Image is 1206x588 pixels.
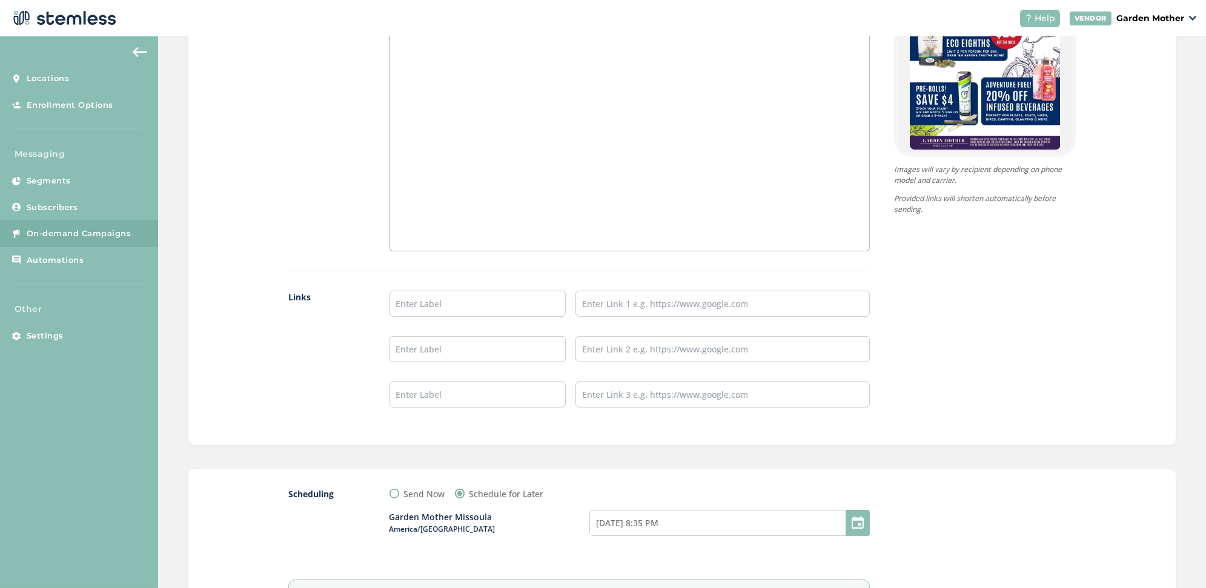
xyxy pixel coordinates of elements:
[1070,12,1112,25] div: VENDOR
[27,228,131,240] span: On-demand Campaigns
[27,175,71,187] span: Segments
[10,6,116,30] img: logo-dark-0685b13c.svg
[894,164,1076,186] p: Images will vary by recipient depending on phone model and carrier.
[1189,16,1196,21] img: icon_down-arrow-small-66adaf34.svg
[288,487,365,500] label: Scheduling
[27,99,113,111] span: Enrollment Options
[1025,15,1032,22] img: icon-help-white-03924b79.svg
[389,382,566,408] input: Enter Label
[389,511,590,535] label: Garden Mother Missoula
[575,291,870,317] input: Enter Link 1 e.g. https://www.google.com
[288,291,365,427] label: Links
[469,487,544,500] label: Schedule for Later
[27,202,78,214] span: Subscribers
[27,73,70,85] span: Locations
[1145,530,1206,588] iframe: Chat Widget
[894,193,1076,215] p: Provided links will shorten automatically before sending.
[133,47,147,57] img: icon-arrow-back-accent-c549486e.svg
[27,330,64,342] span: Settings
[575,336,870,362] input: Enter Link 2 e.g. https://www.google.com
[389,524,590,535] span: America/[GEOGRAPHIC_DATA]
[575,382,870,408] input: Enter Link 3 e.g. https://www.google.com
[389,291,566,317] input: Enter Label
[1116,12,1184,25] p: Garden Mother
[404,487,445,500] label: Send Now
[389,336,566,362] input: Enter Label
[1035,12,1055,25] span: Help
[589,510,870,536] input: MM/DD/YYYY
[27,254,84,266] span: Automations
